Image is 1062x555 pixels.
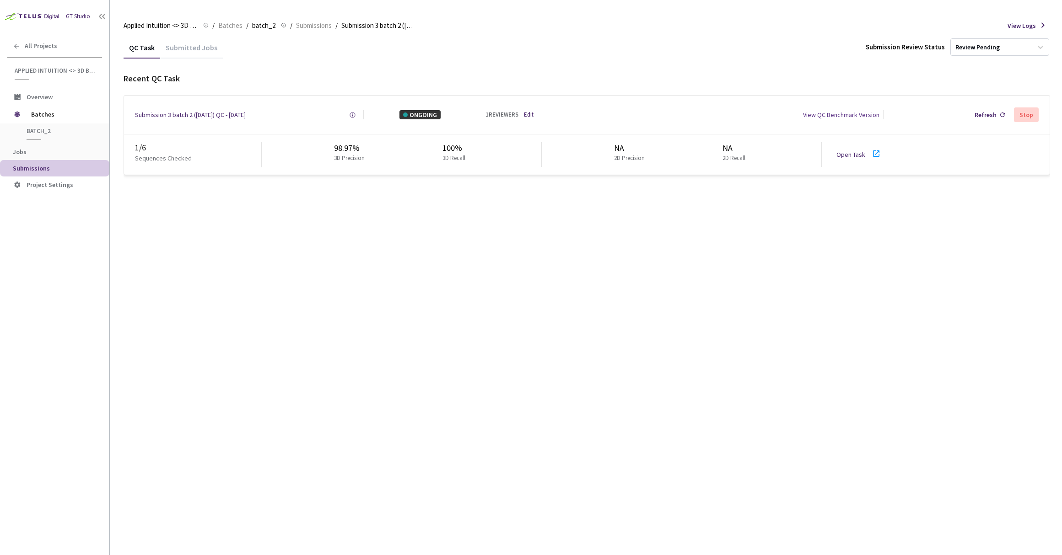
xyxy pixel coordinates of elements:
span: Jobs [13,148,27,156]
p: 3D Precision [334,154,365,163]
li: / [290,20,292,31]
div: Submission Review Status [866,42,945,52]
a: Submissions [294,20,334,30]
a: Edit [524,111,534,119]
div: Submitted Jobs [160,43,223,59]
div: 98.97% [334,142,368,154]
div: Review Pending [955,43,1000,52]
div: 1 / 6 [135,142,261,154]
span: View Logs [1008,21,1036,30]
span: Submissions [13,164,50,172]
div: 1 REVIEWERS [485,111,518,119]
span: batch_2 [252,20,275,31]
div: GT Studio [66,12,90,21]
li: / [335,20,338,31]
div: Stop [1019,111,1033,118]
div: NA [614,142,648,154]
p: 2D Recall [722,154,745,163]
p: Sequences Checked [135,154,192,163]
div: View QC Benchmark Version [803,110,879,119]
a: Batches [216,20,244,30]
a: Open Task [836,150,865,159]
span: Overview [27,93,53,101]
li: / [246,20,248,31]
span: Batches [218,20,243,31]
div: QC Task [124,43,160,59]
div: NA [722,142,749,154]
div: 100% [442,142,469,154]
div: Recent QC Task [124,73,1050,85]
p: 2D Precision [614,154,645,163]
div: ONGOING [399,110,441,119]
span: Applied Intuition <> 3D BBox - [PERSON_NAME] [15,67,97,75]
p: 3D Recall [442,154,465,163]
span: Submissions [296,20,332,31]
span: All Projects [25,42,57,50]
div: Refresh [975,110,997,119]
span: Batches [31,105,94,123]
span: Project Settings [27,181,73,189]
a: Submission 3 batch 2 ([DATE]) QC - [DATE] [135,110,246,119]
li: / [212,20,215,31]
span: Submission 3 batch 2 ([DATE]) [341,20,415,31]
span: Applied Intuition <> 3D BBox - [PERSON_NAME] [124,20,198,31]
span: batch_2 [27,127,94,135]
